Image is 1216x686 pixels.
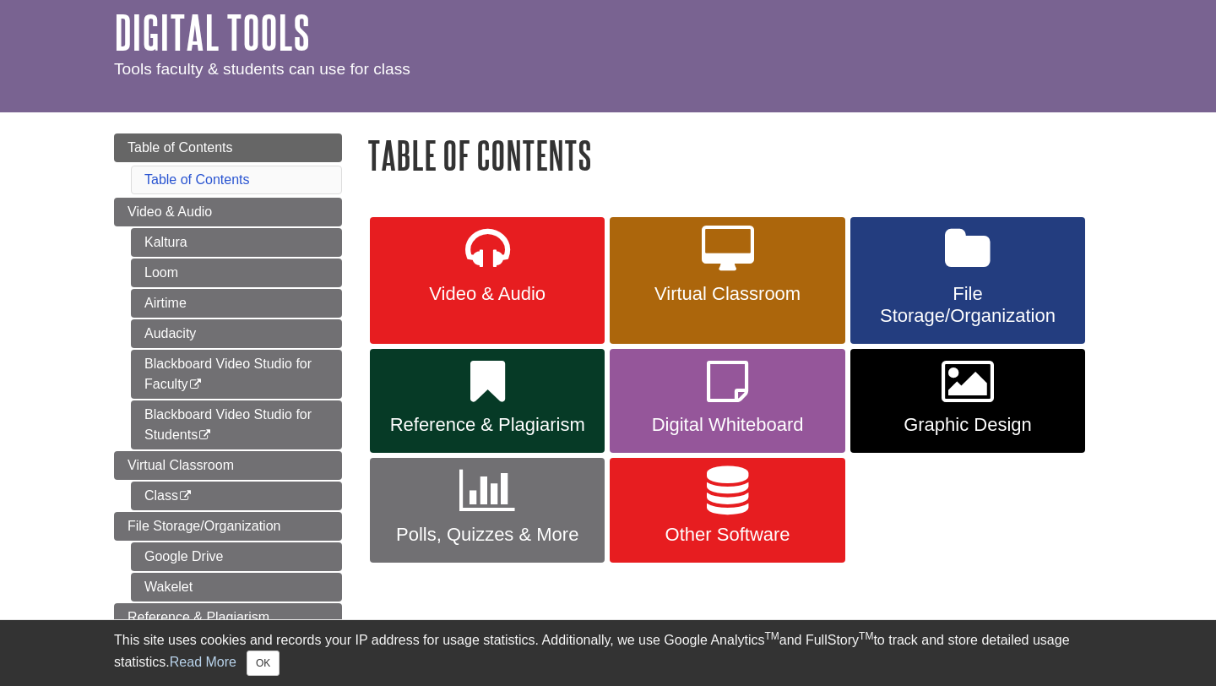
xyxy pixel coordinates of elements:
[131,289,342,318] a: Airtime
[114,603,342,632] a: Reference & Plagiarism
[114,60,410,78] span: Tools faculty & students can use for class
[131,350,342,399] a: Blackboard Video Studio for Faculty
[622,524,832,546] span: Other Software
[383,283,592,305] span: Video & Audio
[850,349,1085,454] a: Graphic Design
[131,228,342,257] a: Kaltura
[367,133,1102,177] h1: Table of Contents
[850,217,1085,344] a: File Storage/Organization
[764,630,779,642] sup: TM
[178,491,193,502] i: This link opens in a new window
[370,349,605,454] a: Reference & Plagiarism
[247,651,280,676] button: Close
[131,400,342,449] a: Blackboard Video Studio for Students
[863,283,1072,327] span: File Storage/Organization
[131,573,342,602] a: Wakelet
[188,379,203,390] i: This link opens in a new window
[610,349,844,454] a: Digital Whiteboard
[114,133,342,162] a: Table of Contents
[114,6,310,58] a: Digital Tools
[610,458,844,563] a: Other Software
[144,172,250,187] a: Table of Contents
[198,430,212,441] i: This link opens in a new window
[128,140,233,155] span: Table of Contents
[370,458,605,563] a: Polls, Quizzes & More
[610,217,844,344] a: Virtual Classroom
[114,630,1102,676] div: This site uses cookies and records your IP address for usage statistics. Additionally, we use Goo...
[370,217,605,344] a: Video & Audio
[383,524,592,546] span: Polls, Quizzes & More
[383,414,592,436] span: Reference & Plagiarism
[622,414,832,436] span: Digital Whiteboard
[131,319,342,348] a: Audacity
[128,458,234,472] span: Virtual Classroom
[114,198,342,226] a: Video & Audio
[859,630,873,642] sup: TM
[128,204,212,219] span: Video & Audio
[622,283,832,305] span: Virtual Classroom
[128,610,269,624] span: Reference & Plagiarism
[863,414,1072,436] span: Graphic Design
[128,519,280,533] span: File Storage/Organization
[131,482,342,510] a: Class
[170,655,236,669] a: Read More
[114,512,342,541] a: File Storage/Organization
[131,259,342,287] a: Loom
[131,542,342,571] a: Google Drive
[114,451,342,480] a: Virtual Classroom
